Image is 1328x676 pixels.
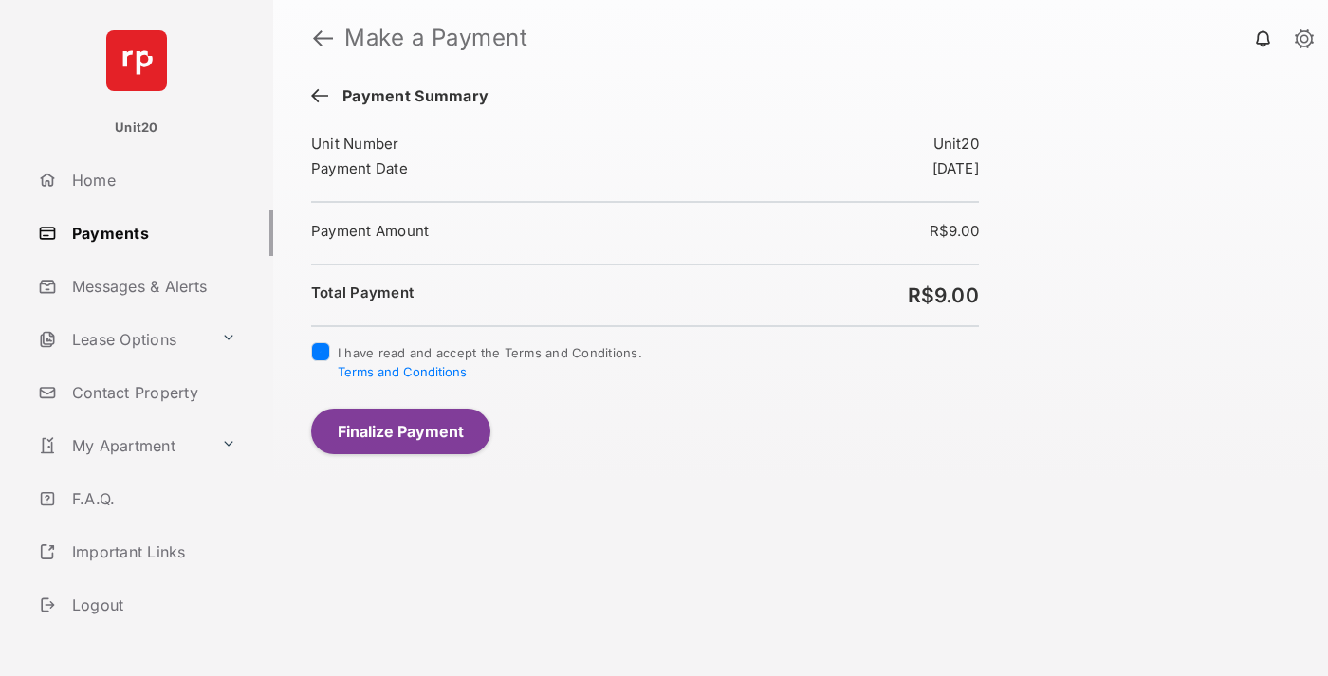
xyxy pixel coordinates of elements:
[30,210,273,256] a: Payments
[30,317,213,362] a: Lease Options
[338,364,467,379] button: I have read and accept the Terms and Conditions.
[30,529,244,575] a: Important Links
[30,423,213,468] a: My Apartment
[311,409,490,454] button: Finalize Payment
[30,264,273,309] a: Messages & Alerts
[338,345,642,379] span: I have read and accept the Terms and Conditions.
[333,87,489,108] span: Payment Summary
[30,476,273,521] a: F.A.Q.
[30,157,273,203] a: Home
[30,370,273,415] a: Contact Property
[115,119,158,137] p: Unit20
[106,30,167,91] img: svg+xml;base64,PHN2ZyB4bWxucz0iaHR0cDovL3d3dy53My5vcmcvMjAwMC9zdmciIHdpZHRoPSI2NCIgaGVpZ2h0PSI2NC...
[30,582,273,628] a: Logout
[344,27,527,49] strong: Make a Payment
